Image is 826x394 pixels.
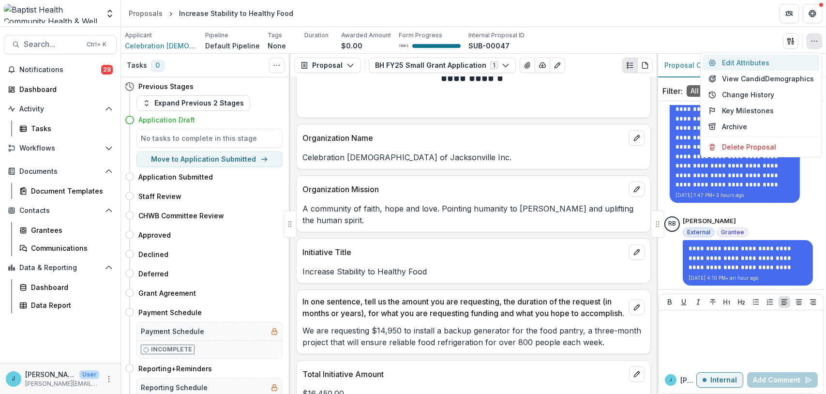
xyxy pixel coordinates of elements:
p: Celebration [DEMOGRAPHIC_DATA] of Jacksonville Inc. [302,152,645,163]
button: Edit as form [550,58,565,73]
h4: Reporting+Reminders [138,364,212,374]
a: Dashboard [15,279,117,295]
p: [PERSON_NAME] [683,216,736,226]
p: Organization Mission [302,183,625,195]
button: Open Documents [4,164,117,179]
a: Dashboard [4,81,117,97]
button: Underline [678,296,690,308]
h4: Payment Schedule [138,307,202,318]
span: External [687,229,710,236]
p: 100 % [399,43,408,49]
span: Data & Reporting [19,264,101,272]
button: BH FY25 Small Grant Application1 [369,58,516,73]
div: Data Report [31,300,109,310]
button: Heading 1 [721,296,733,308]
button: Open Workflows [4,140,117,156]
h4: Staff Review [138,191,181,201]
button: Open Activity [4,101,117,117]
p: Internal Proposal ID [468,31,525,40]
button: Bold [664,296,676,308]
div: Tasks [31,123,109,134]
nav: breadcrumb [125,6,297,20]
p: We are requesting $14,950 to install a backup generator for the food pantry, a three-month projec... [302,325,645,348]
span: Activity [19,105,101,113]
a: Proposals [125,6,166,20]
p: Applicant [125,31,152,40]
div: Jennifer [12,376,15,382]
button: Internal [696,372,743,388]
button: edit [629,366,645,382]
h4: Approved [138,230,171,240]
a: Document Templates [15,183,117,199]
p: Default Pipeline [205,41,260,51]
span: Workflows [19,144,101,152]
p: [DATE] 1:47 PM • 3 hours ago [676,192,794,199]
p: Incomplete [151,345,192,354]
h4: Grant Agreement [138,288,196,298]
button: Align Right [807,296,819,308]
p: A community of faith, hope and love. Pointing humanity to [PERSON_NAME] and uplifting the human s... [302,203,645,226]
a: Communications [15,240,117,256]
div: Proposals [129,8,163,18]
span: All ( 3 ) [687,85,714,97]
p: $0.00 [341,41,362,51]
button: Expand Previous 2 Stages [136,95,250,111]
p: Form Progress [399,31,442,40]
button: Ordered List [764,296,776,308]
p: Increase Stability to Healthy Food [302,266,645,277]
p: Organization Name [302,132,625,144]
div: Increase Stability to Healthy Food [179,8,293,18]
p: [PERSON_NAME] [25,369,75,379]
button: Open entity switcher [103,4,117,23]
span: Notifications [19,66,101,74]
button: edit [629,244,645,260]
button: Open Contacts [4,203,117,218]
div: Document Templates [31,186,109,196]
div: Robert Bass [668,221,676,227]
p: Pipeline [205,31,228,40]
div: Grantees [31,225,109,235]
span: Grantee [721,229,744,236]
a: Celebration [DEMOGRAPHIC_DATA] of Jacksonville Inc. [125,41,197,51]
button: Toggle View Cancelled Tasks [269,58,285,73]
h5: No tasks to complete in this stage [141,133,278,143]
button: Add Comment [747,372,818,388]
button: Proposal [294,58,360,73]
p: Internal [710,376,737,384]
div: Jennifer [669,378,672,382]
span: 0 [151,60,164,72]
p: None [268,41,286,51]
p: Filter: [662,85,683,97]
p: User [79,370,99,379]
button: Italicize [692,296,704,308]
button: Plaintext view [622,58,638,73]
p: SUB-00047 [468,41,510,51]
button: edit [629,300,645,315]
h4: Application Draft [138,115,195,125]
p: [DATE] 4:10 PM • an hour ago [689,274,807,282]
p: Initiative Title [302,246,625,258]
p: Duration [304,31,329,40]
p: [PERSON_NAME][EMAIL_ADDRESS][PERSON_NAME][DOMAIN_NAME] [25,379,99,388]
button: Partners [780,4,799,23]
button: edit [629,182,645,197]
button: Align Left [779,296,790,308]
span: 28 [101,65,113,75]
button: edit [629,130,645,146]
h4: Application Submitted [138,172,213,182]
button: Search... [4,35,117,54]
h4: Deferred [138,269,168,279]
button: Move to Application Submitted [136,152,283,167]
h5: Payment Schedule [141,326,204,336]
p: Awarded Amount [341,31,391,40]
button: More [103,373,115,385]
p: In one sentence, tell us the amount you are requesting, the duration of the request (in months or... [302,296,625,319]
button: Heading 2 [736,296,747,308]
a: Tasks [15,121,117,136]
button: Strike [707,296,719,308]
span: Search... [24,40,81,49]
p: Total Initiative Amount [302,368,625,380]
div: Dashboard [31,282,109,292]
span: Documents [19,167,101,176]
